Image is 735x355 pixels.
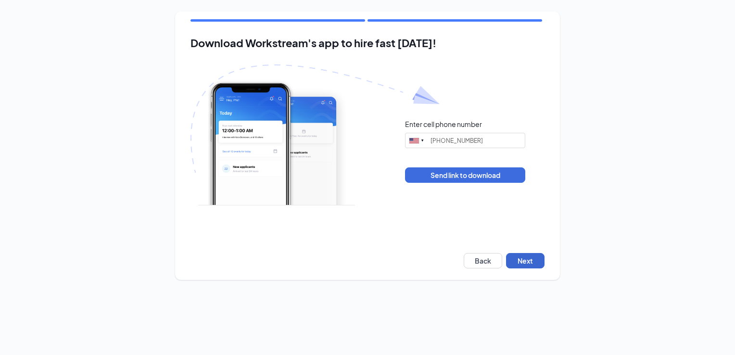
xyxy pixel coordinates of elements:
button: Send link to download [405,167,525,183]
button: Back [464,253,502,268]
div: United States: +1 [406,133,428,148]
div: Enter cell phone number [405,119,482,129]
img: Download Workstream's app with paper plane [190,64,440,205]
input: (201) 555-0123 [405,133,525,148]
h2: Download Workstream's app to hire fast [DATE]! [190,37,545,49]
button: Next [506,253,545,268]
